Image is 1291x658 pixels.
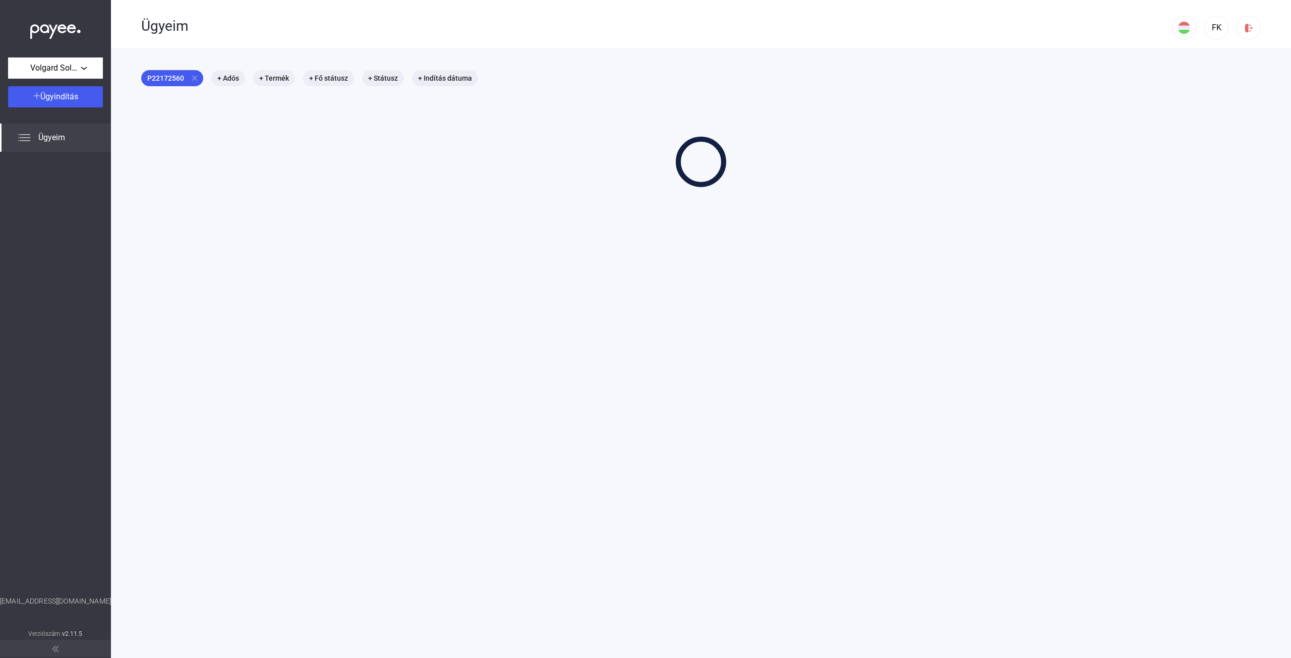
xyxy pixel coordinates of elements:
[1178,22,1190,34] img: HU
[33,92,40,99] img: plus-white.svg
[8,57,103,79] button: Volgard Solutions Kft.
[40,92,78,101] span: Ügyindítás
[30,62,81,74] span: Volgard Solutions Kft.
[141,18,1172,35] div: Ügyeim
[18,132,30,144] img: list.svg
[362,70,404,86] mat-chip: + Státusz
[52,646,58,652] img: arrow-double-left-grey.svg
[62,630,83,637] strong: v2.11.5
[30,19,81,39] img: white-payee-white-dot.svg
[141,70,203,86] mat-chip: P22172560
[38,132,65,144] span: Ügyeim
[1208,22,1225,34] div: FK
[253,70,295,86] mat-chip: + Termék
[412,70,478,86] mat-chip: + Indítás dátuma
[1172,16,1196,40] button: HU
[303,70,354,86] mat-chip: + Fő státusz
[8,86,103,107] button: Ügyindítás
[1244,23,1254,33] img: logout-red
[1237,16,1261,40] button: logout-red
[211,70,245,86] mat-chip: + Adós
[1204,16,1228,40] button: FK
[190,74,199,83] mat-icon: close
